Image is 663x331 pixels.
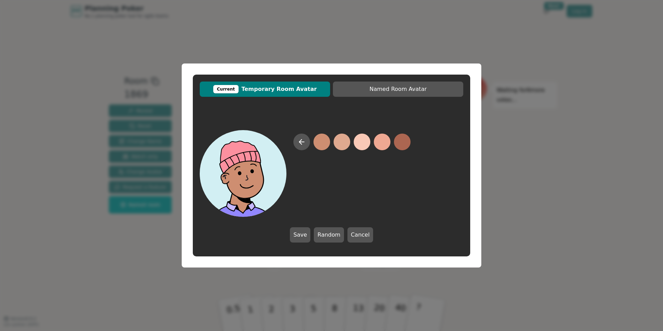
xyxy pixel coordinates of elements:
[290,227,310,243] button: Save
[203,85,327,93] span: Temporary Room Avatar
[333,82,463,97] button: Named Room Avatar
[347,227,373,243] button: Cancel
[213,85,239,93] div: Current
[336,85,460,93] span: Named Room Avatar
[200,82,330,97] button: CurrentTemporary Room Avatar
[314,227,344,243] button: Random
